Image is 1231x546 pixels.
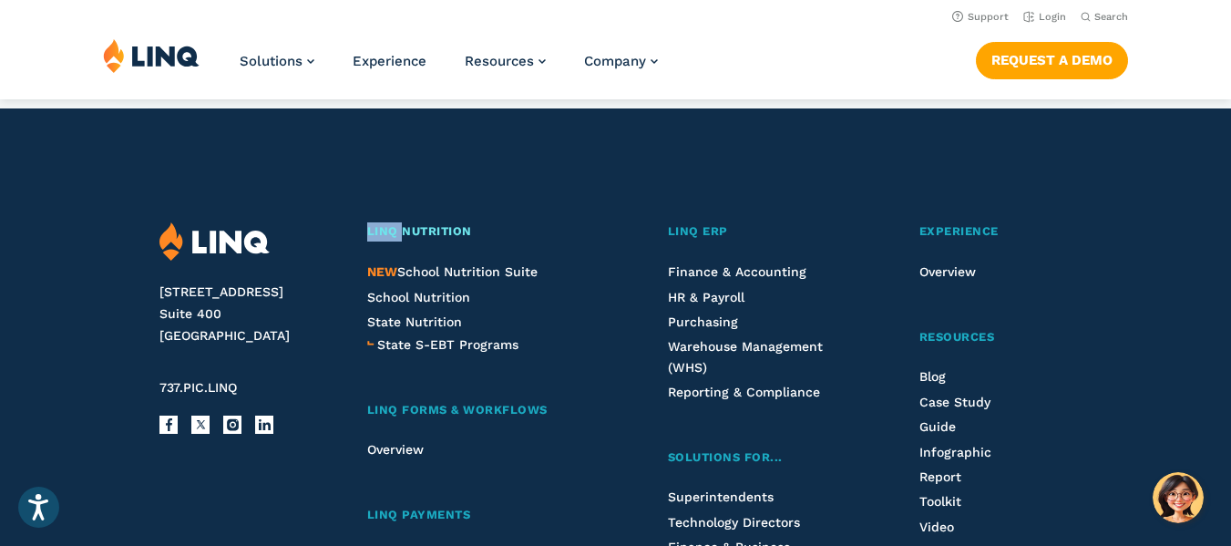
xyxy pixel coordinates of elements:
[668,290,744,304] a: HR & Payroll
[223,416,241,434] a: Instagram
[919,224,999,238] span: Experience
[255,416,273,434] a: LinkedIn
[367,264,538,279] span: School Nutrition Suite
[159,282,335,346] address: [STREET_ADDRESS] Suite 400 [GEOGRAPHIC_DATA]
[465,53,534,69] span: Resources
[668,222,852,242] a: LINQ ERP
[668,339,823,374] a: Warehouse Management (WHS)
[976,42,1128,78] a: Request a Demo
[919,419,956,434] a: Guide
[367,508,471,521] span: LINQ Payments
[240,38,658,98] nav: Primary Navigation
[159,416,178,434] a: Facebook
[919,494,961,509] a: Toolkit
[668,314,738,329] a: Purchasing
[919,328,1072,347] a: Resources
[240,53,314,69] a: Solutions
[1081,10,1128,24] button: Open Search Bar
[159,380,237,395] span: 737.PIC.LINQ
[919,264,976,279] a: Overview
[919,445,991,459] a: Infographic
[367,222,600,242] a: LINQ Nutrition
[919,369,946,384] a: Blog
[952,11,1009,23] a: Support
[1094,11,1128,23] span: Search
[191,416,210,434] a: X
[668,224,728,238] span: LINQ ERP
[367,290,470,304] a: School Nutrition
[353,53,426,69] a: Experience
[919,469,961,484] a: Report
[103,38,200,73] img: LINQ | K‑12 Software
[465,53,546,69] a: Resources
[668,489,774,504] a: Superintendents
[240,53,303,69] span: Solutions
[367,403,548,417] span: LINQ Forms & Workflows
[919,395,990,409] a: Case Study
[584,53,658,69] a: Company
[159,222,270,262] img: LINQ | K‑12 Software
[668,385,820,399] a: Reporting & Compliance
[668,264,806,279] a: Finance & Accounting
[919,222,1072,242] a: Experience
[584,53,646,69] span: Company
[377,335,518,355] a: State S-EBT Programs
[668,515,800,530] a: Technology Directors
[367,442,424,457] a: Overview
[367,314,462,329] a: State Nutrition
[367,264,538,279] a: NEWSchool Nutrition Suite
[367,401,600,420] a: LINQ Forms & Workflows
[377,337,518,352] span: State S-EBT Programs
[976,38,1128,78] nav: Button Navigation
[1023,11,1066,23] a: Login
[367,264,397,279] span: NEW
[367,224,472,238] span: LINQ Nutrition
[1153,472,1204,523] button: Hello, have a question? Let’s chat.
[367,506,600,525] a: LINQ Payments
[919,330,995,344] span: Resources
[919,520,954,534] a: Video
